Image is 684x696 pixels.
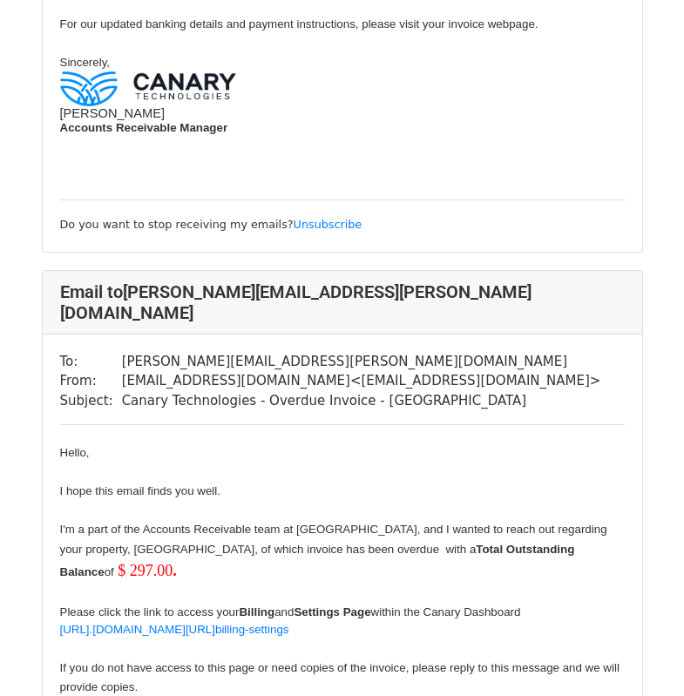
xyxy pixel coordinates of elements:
[122,352,601,372] td: [PERSON_NAME][EMAIL_ADDRESS][PERSON_NAME][DOMAIN_NAME]
[60,484,220,497] span: I hope this email finds you well.
[122,391,601,411] td: Canary Technologies - Overdue Invoice - [GEOGRAPHIC_DATA]
[60,523,607,578] font: I'm a part of the Accounts Receivable team at [GEOGRAPHIC_DATA], and I wanted to reach out regard...
[60,106,166,120] span: [PERSON_NAME]
[60,17,538,30] span: For our updated banking details and payment instructions, please visit your invoice webpage.
[60,218,362,231] small: Do you want to stop receiving my emails?
[60,623,289,636] a: [URL].[DOMAIN_NAME][URL]billing-settings
[597,612,684,696] iframe: Chat Widget
[60,446,90,459] span: Hello,
[60,605,521,618] span: Please click the link to access your and within the Canary Dashboard
[122,371,601,391] td: [EMAIL_ADDRESS][DOMAIN_NAME] < [EMAIL_ADDRESS][DOMAIN_NAME] >
[60,121,228,134] span: Accounts Receivable Manager
[294,218,362,231] a: Unsubscribe
[60,371,122,391] td: From:
[60,391,122,411] td: Subject:
[173,562,177,579] strong: .
[60,71,236,106] img: c29b55174a6d10e35b8ed12ea38c4a16ab5ad042.png
[60,661,620,693] span: If you do not have access to this page or need copies of the invoice, please reply to this messag...
[118,562,177,579] font: $ 297.00
[239,605,274,618] b: Billing
[60,56,111,69] span: Sincerely,
[60,281,625,323] h4: Email to [PERSON_NAME][EMAIL_ADDRESS][PERSON_NAME][DOMAIN_NAME]
[60,352,122,372] td: To:
[294,605,370,618] b: Settings Page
